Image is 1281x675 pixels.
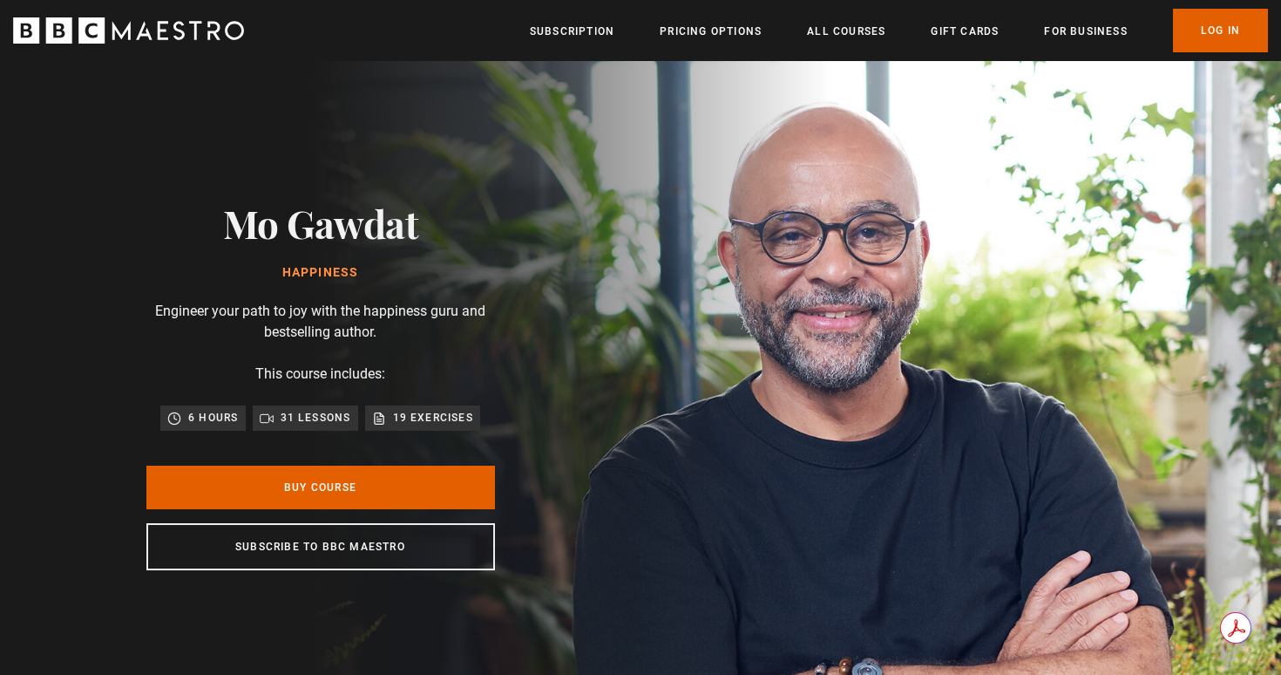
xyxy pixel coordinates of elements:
h2: Mo Gawdat [223,201,418,245]
a: Buy Course [146,466,495,509]
p: 19 exercises [393,409,473,426]
a: Log In [1173,9,1268,52]
h1: Happiness [223,266,418,280]
a: Subscribe to BBC Maestro [146,523,495,570]
a: Subscription [530,23,614,40]
nav: Primary [530,9,1268,52]
a: For business [1044,23,1127,40]
a: Gift Cards [931,23,999,40]
p: This course includes: [255,364,385,385]
a: Pricing Options [660,23,762,40]
a: All Courses [807,23,885,40]
p: 6 hours [188,409,238,426]
p: Engineer your path to joy with the happiness guru and bestselling author. [146,301,495,343]
svg: BBC Maestro [13,17,244,44]
p: 31 lessons [281,409,351,426]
